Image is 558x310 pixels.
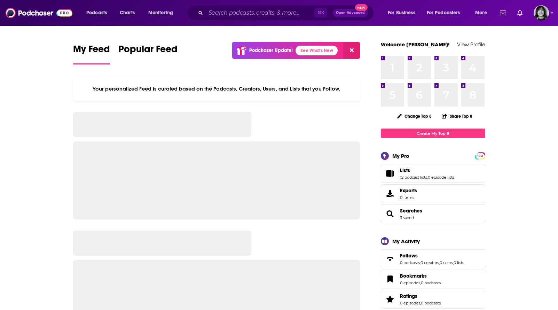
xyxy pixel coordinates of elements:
span: Ratings [400,293,417,299]
a: View Profile [457,41,485,48]
button: open menu [422,7,470,18]
a: Ratings [400,293,441,299]
p: Podchaser Update! [249,47,293,53]
span: Bookmarks [400,273,427,279]
a: Ratings [383,294,397,304]
div: My Pro [392,153,409,159]
a: My Feed [73,43,110,64]
a: 0 creators [421,260,439,265]
button: Share Top 8 [441,109,473,123]
div: Search podcasts, credits, & more... [193,5,380,21]
a: 0 episodes [400,280,420,285]
a: Lists [400,167,454,173]
a: Follows [383,254,397,264]
a: PRO [476,153,484,158]
span: More [475,8,487,18]
div: My Activity [392,238,420,245]
span: 0 items [400,195,417,200]
a: Lists [383,169,397,178]
a: 0 users [440,260,453,265]
a: Popular Feed [118,43,178,64]
button: open menu [383,7,424,18]
a: Charts [115,7,139,18]
span: My Feed [73,43,110,59]
a: Searches [383,209,397,219]
span: For Podcasters [427,8,460,18]
a: Exports [381,184,485,203]
a: 0 lists [454,260,464,265]
span: Exports [400,187,417,194]
button: open menu [81,7,116,18]
span: Follows [381,249,485,268]
span: Monitoring [148,8,173,18]
button: Show profile menu [534,5,549,21]
a: 0 episode lists [428,175,454,180]
button: Open AdvancedNew [333,9,368,17]
a: Follows [400,253,464,259]
a: 0 podcasts [400,260,420,265]
a: Show notifications dropdown [514,7,525,19]
span: Charts [120,8,135,18]
a: Bookmarks [400,273,441,279]
a: Show notifications dropdown [497,7,509,19]
button: open menu [470,7,496,18]
div: Your personalized Feed is curated based on the Podcasts, Creators, Users, and Lists that you Follow. [73,77,360,101]
span: Podcasts [86,8,107,18]
span: Popular Feed [118,43,178,59]
a: 0 episodes [400,301,420,305]
span: New [355,4,368,11]
span: Open Advanced [336,11,365,15]
span: Bookmarks [381,270,485,288]
a: See What's New [296,46,338,55]
a: 12 podcast lists [400,175,427,180]
span: Ratings [381,290,485,309]
span: Exports [383,189,397,199]
a: 3 saved [400,215,414,220]
button: Change Top 8 [393,112,436,121]
span: Lists [381,164,485,183]
span: ⌘ K [314,8,327,17]
span: Logged in as parkdalepublicity1 [534,5,549,21]
a: Bookmarks [383,274,397,284]
span: Searches [381,204,485,223]
input: Search podcasts, credits, & more... [206,7,314,18]
button: open menu [143,7,182,18]
img: User Profile [534,5,549,21]
span: , [427,175,428,180]
span: , [420,280,421,285]
span: Lists [400,167,410,173]
span: For Business [388,8,415,18]
a: Welcome [PERSON_NAME]! [381,41,450,48]
img: Podchaser - Follow, Share and Rate Podcasts [6,6,72,20]
span: Follows [400,253,418,259]
a: Create My Top 8 [381,129,485,138]
span: , [420,301,421,305]
a: Searches [400,208,422,214]
a: 0 podcasts [421,301,441,305]
a: 0 podcasts [421,280,441,285]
